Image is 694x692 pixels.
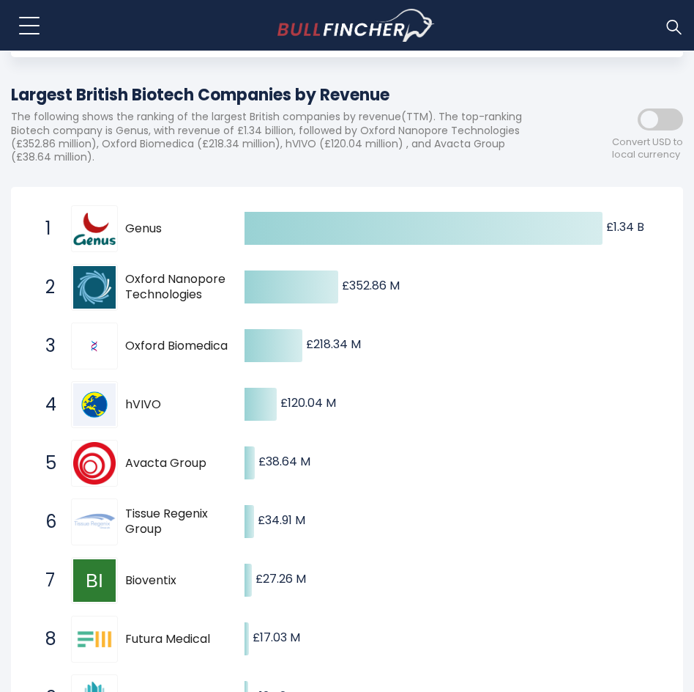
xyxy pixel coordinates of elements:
span: 6 [38,509,53,534]
text: £352.86 M [342,277,400,294]
text: £120.04 M [280,394,336,411]
span: 5 [38,451,53,476]
h1: Largest British Biotech Companies by Revenue [11,83,551,107]
img: Futura Medical [73,618,116,660]
text: £17.03 M [253,629,300,646]
span: 4 [38,392,53,417]
span: Avacta Group [125,456,236,471]
span: 1 [38,216,53,241]
text: £1.34 B [606,218,644,235]
span: Tissue Regenix Group [125,507,236,537]
span: Oxford Nanopore Technologies [125,272,236,303]
img: Bioventix [73,559,116,602]
a: Go to homepage [277,9,435,43]
span: Oxford Biomedica [125,339,236,354]
img: Tissue Regenix Group [73,501,116,543]
span: Convert USD to local currency [612,136,683,161]
span: hVIVO [125,397,236,413]
img: Oxford Nanopore Technologies [73,266,116,309]
text: £38.64 M [258,453,310,470]
img: Oxford Biomedica [89,340,100,352]
p: The following shows the ranking of the largest British companies by revenue(TTM). The top-ranking... [11,110,551,163]
span: Bioventix [125,573,236,589]
span: 7 [38,568,53,593]
img: Avacta Group [73,442,116,485]
span: 3 [38,334,53,358]
img: Genus [73,213,116,246]
img: hVIVO [73,383,116,426]
text: £34.91 M [258,512,305,529]
span: 8 [38,627,53,652]
text: £218.34 M [306,336,361,353]
span: Futura Medical [125,632,236,647]
text: £27.26 M [255,570,306,587]
span: Genus [125,221,236,237]
img: bullfincher logo [277,9,435,43]
span: 2 [38,275,53,300]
